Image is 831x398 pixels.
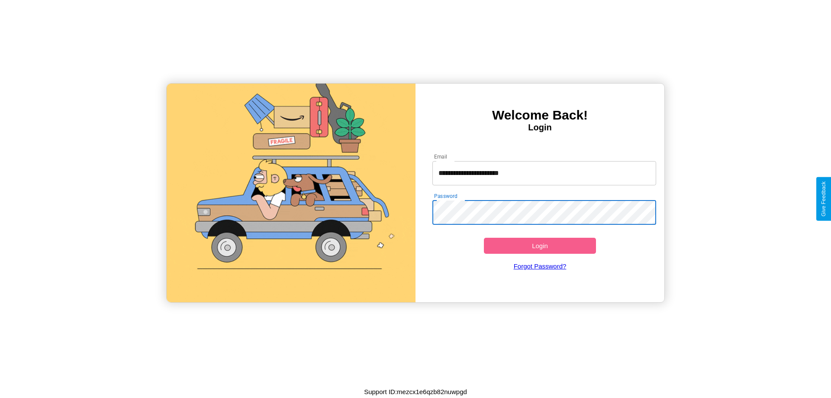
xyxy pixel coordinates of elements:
[434,153,448,160] label: Email
[415,108,664,123] h3: Welcome Back!
[428,254,652,278] a: Forgot Password?
[434,192,457,200] label: Password
[415,123,664,133] h4: Login
[364,386,467,398] p: Support ID: mezcx1e6qzb82nuwpgd
[821,181,827,217] div: Give Feedback
[484,238,596,254] button: Login
[167,84,415,302] img: gif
